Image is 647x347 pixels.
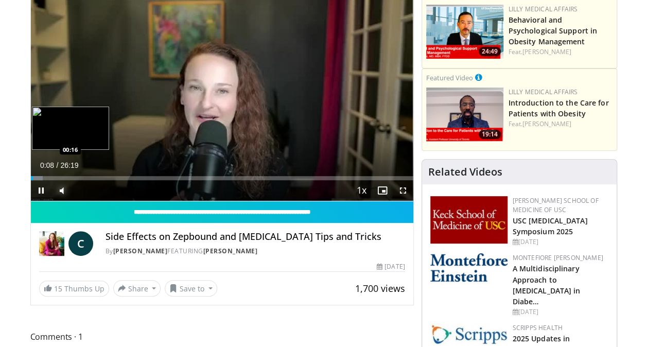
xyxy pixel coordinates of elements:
[426,73,473,82] small: Featured Video
[352,180,372,201] button: Playback Rate
[430,253,508,282] img: b0142b4c-93a1-4b58-8f91-5265c282693c.png.150x105_q85_autocrop_double_scale_upscale_version-0.2.png
[522,47,571,56] a: [PERSON_NAME]
[426,88,503,142] a: 19:14
[513,216,588,236] a: USC [MEDICAL_DATA] Symposium 2025
[32,107,109,150] img: image.jpeg
[106,247,405,256] div: By FEATURING
[513,237,608,247] div: [DATE]
[513,253,603,262] a: Montefiore [PERSON_NAME]
[31,176,413,180] div: Progress Bar
[513,323,563,332] a: Scripps Health
[60,161,78,169] span: 26:19
[40,161,54,169] span: 0:08
[426,5,503,59] a: 24:49
[509,5,578,13] a: Lilly Medical Affairs
[39,231,64,256] img: Dr. Carolynn Francavilla
[513,196,599,214] a: [PERSON_NAME] School of Medicine of USC
[393,180,413,201] button: Fullscreen
[106,231,405,242] h4: Side Effects on Zepbound and [MEDICAL_DATA] Tips and Tricks
[513,307,608,317] div: [DATE]
[31,180,51,201] button: Pause
[355,282,405,294] span: 1,700 views
[203,247,258,255] a: [PERSON_NAME]
[509,98,609,118] a: Introduction to the Care for Patients with Obesity
[513,264,581,306] a: A Multidisciplinary Approach to [MEDICAL_DATA] in Diabe…
[509,119,613,129] div: Feat.
[430,323,508,344] img: c9f2b0b7-b02a-4276-a72a-b0cbb4230bc1.jpg.150x105_q85_autocrop_double_scale_upscale_version-0.2.jpg
[426,5,503,59] img: ba3304f6-7838-4e41-9c0f-2e31ebde6754.png.150x105_q85_crop-smart_upscale.png
[54,284,62,293] span: 15
[113,247,168,255] a: [PERSON_NAME]
[39,281,109,297] a: 15 Thumbs Up
[51,180,72,201] button: Mute
[509,15,597,46] a: Behavioral and Psychological Support in Obesity Management
[479,47,501,56] span: 24:49
[479,130,501,139] span: 19:14
[165,280,217,297] button: Save to
[30,330,414,343] span: Comments 1
[426,88,503,142] img: acc2e291-ced4-4dd5-b17b-d06994da28f3.png.150x105_q85_crop-smart_upscale.png
[377,262,405,271] div: [DATE]
[509,88,578,96] a: Lilly Medical Affairs
[57,161,59,169] span: /
[428,166,502,178] h4: Related Videos
[522,119,571,128] a: [PERSON_NAME]
[509,47,613,57] div: Feat.
[430,196,508,244] img: 7b941f1f-d101-407a-8bfa-07bd47db01ba.png.150x105_q85_autocrop_double_scale_upscale_version-0.2.jpg
[372,180,393,201] button: Enable picture-in-picture mode
[113,280,161,297] button: Share
[68,231,93,256] a: C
